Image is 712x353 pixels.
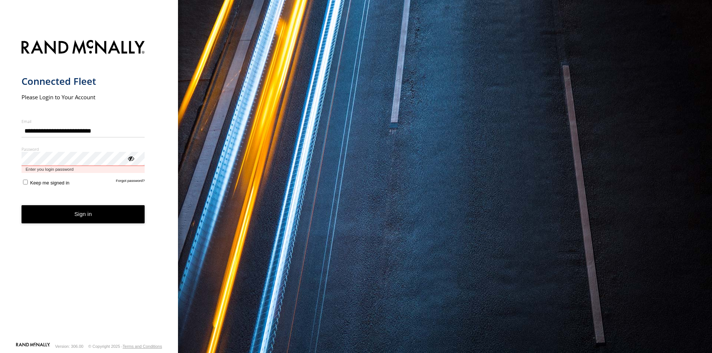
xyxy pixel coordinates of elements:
form: main [22,36,157,342]
button: Sign in [22,205,145,223]
div: Version: 306.00 [55,344,83,349]
div: © Copyright 2025 - [88,344,162,349]
h2: Please Login to Your Account [22,93,145,101]
a: Forgot password? [116,179,145,186]
span: Keep me signed in [30,180,69,186]
a: Visit our Website [16,343,50,350]
label: Password [22,146,145,152]
div: ViewPassword [127,154,134,162]
img: Rand McNally [22,39,145,57]
input: Keep me signed in [23,180,28,184]
a: Terms and Conditions [123,344,162,349]
h1: Connected Fleet [22,75,145,87]
span: Enter you login password [22,166,145,173]
label: Email [22,119,145,124]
